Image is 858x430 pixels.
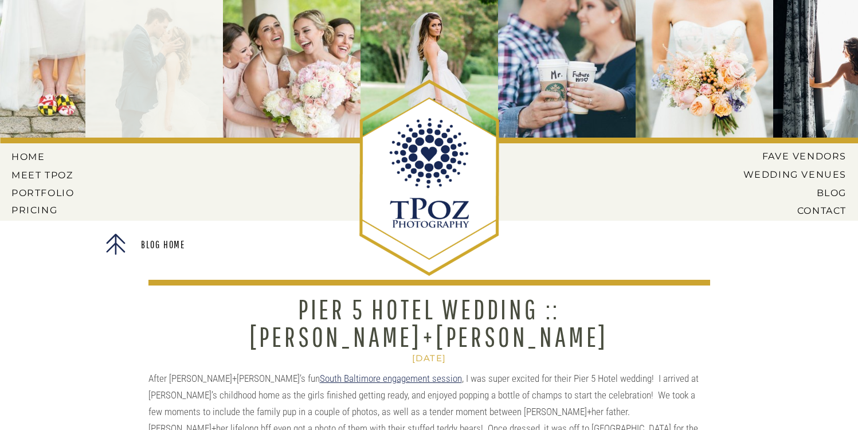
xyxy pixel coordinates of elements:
a: Blog Home [127,240,199,252]
a: Pricing [11,205,77,215]
a: BLOG [734,187,847,198]
h2: [DATE] [329,353,530,363]
a: PORTFOLIO [11,187,77,198]
a: Fave Vendors [753,151,847,161]
h1: Pier 5 Hotel Wedding :: [PERSON_NAME]+[PERSON_NAME] [222,295,637,350]
a: Wedding Venues [726,169,847,179]
a: South Baltimore engagement session [320,373,462,384]
a: MEET tPoz [11,170,74,180]
a: HOME [11,151,63,162]
a: CONTACT [757,205,847,216]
